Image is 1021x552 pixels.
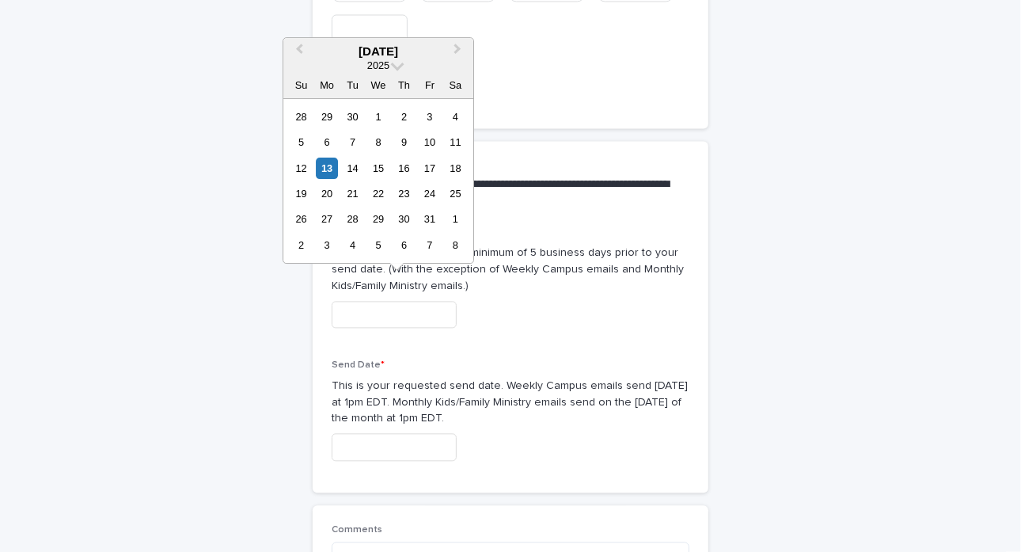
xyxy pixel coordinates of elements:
[285,40,310,65] button: Previous Month
[317,131,338,153] div: Choose Monday, October 6th, 2025
[419,106,440,128] div: Choose Friday, October 3rd, 2025
[342,106,363,128] div: Choose Tuesday, September 30th, 2025
[332,360,385,370] span: Send Date
[419,234,440,256] div: Choose Friday, November 7th, 2025
[342,131,363,153] div: Choose Tuesday, October 7th, 2025
[342,234,363,256] div: Choose Tuesday, November 4th, 2025
[317,183,338,204] div: Choose Monday, October 20th, 2025
[283,44,473,59] div: [DATE]
[290,183,312,204] div: Choose Sunday, October 19th, 2025
[445,183,466,204] div: Choose Saturday, October 25th, 2025
[446,40,472,65] button: Next Month
[419,74,440,96] div: Fr
[393,183,415,204] div: Choose Thursday, October 23rd, 2025
[317,106,338,128] div: Choose Monday, September 29th, 2025
[419,158,440,179] div: Choose Friday, October 17th, 2025
[290,106,312,128] div: Choose Sunday, September 28th, 2025
[317,74,338,96] div: Mo
[419,183,440,204] div: Choose Friday, October 24th, 2025
[368,131,389,153] div: Choose Wednesday, October 8th, 2025
[342,158,363,179] div: Choose Tuesday, October 14th, 2025
[317,209,338,230] div: Choose Monday, October 27th, 2025
[342,74,363,96] div: Tu
[393,74,415,96] div: Th
[290,234,312,256] div: Choose Sunday, November 2nd, 2025
[419,131,440,153] div: Choose Friday, October 10th, 2025
[317,234,338,256] div: Choose Monday, November 3rd, 2025
[393,158,415,179] div: Choose Thursday, October 16th, 2025
[288,104,468,258] div: month 2025-10
[393,131,415,153] div: Choose Thursday, October 9th, 2025
[290,209,312,230] div: Choose Sunday, October 26th, 2025
[342,209,363,230] div: Choose Tuesday, October 28th, 2025
[445,209,466,230] div: Choose Saturday, November 1st, 2025
[332,14,408,90] button: Add
[419,209,440,230] div: Choose Friday, October 31st, 2025
[290,131,312,153] div: Choose Sunday, October 5th, 2025
[368,74,389,96] div: We
[332,525,382,535] span: Comments
[368,234,389,256] div: Choose Wednesday, November 5th, 2025
[445,131,466,153] div: Choose Saturday, October 11th, 2025
[342,183,363,204] div: Choose Tuesday, October 21st, 2025
[368,209,389,230] div: Choose Wednesday, October 29th, 2025
[393,209,415,230] div: Choose Thursday, October 30th, 2025
[290,158,312,179] div: Choose Sunday, October 12th, 2025
[332,245,689,294] p: Your due date should be a minimum of 5 business days prior to your send date. (With the exception...
[367,59,389,71] span: 2025
[445,74,466,96] div: Sa
[445,234,466,256] div: Choose Saturday, November 8th, 2025
[368,158,389,179] div: Choose Wednesday, October 15th, 2025
[368,106,389,128] div: Choose Wednesday, October 1st, 2025
[393,234,415,256] div: Choose Thursday, November 6th, 2025
[290,74,312,96] div: Su
[332,378,689,427] p: This is your requested send date. Weekly Campus emails send [DATE] at 1pm EDT. Monthly Kids/Famil...
[393,106,415,128] div: Choose Thursday, October 2nd, 2025
[368,183,389,204] div: Choose Wednesday, October 22nd, 2025
[317,158,338,179] div: Choose Monday, October 13th, 2025
[445,158,466,179] div: Choose Saturday, October 18th, 2025
[445,106,466,128] div: Choose Saturday, October 4th, 2025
